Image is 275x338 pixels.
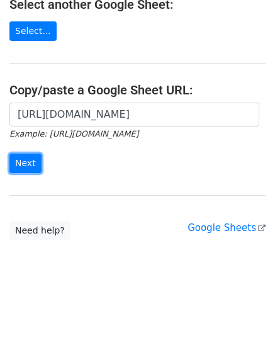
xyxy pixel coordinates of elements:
a: Google Sheets [188,222,266,234]
small: Example: [URL][DOMAIN_NAME] [9,129,138,138]
input: Paste your Google Sheet URL here [9,103,259,127]
a: Select... [9,21,57,41]
input: Next [9,154,42,173]
a: Need help? [9,221,70,240]
h4: Copy/paste a Google Sheet URL: [9,82,266,98]
iframe: Chat Widget [212,278,275,338]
